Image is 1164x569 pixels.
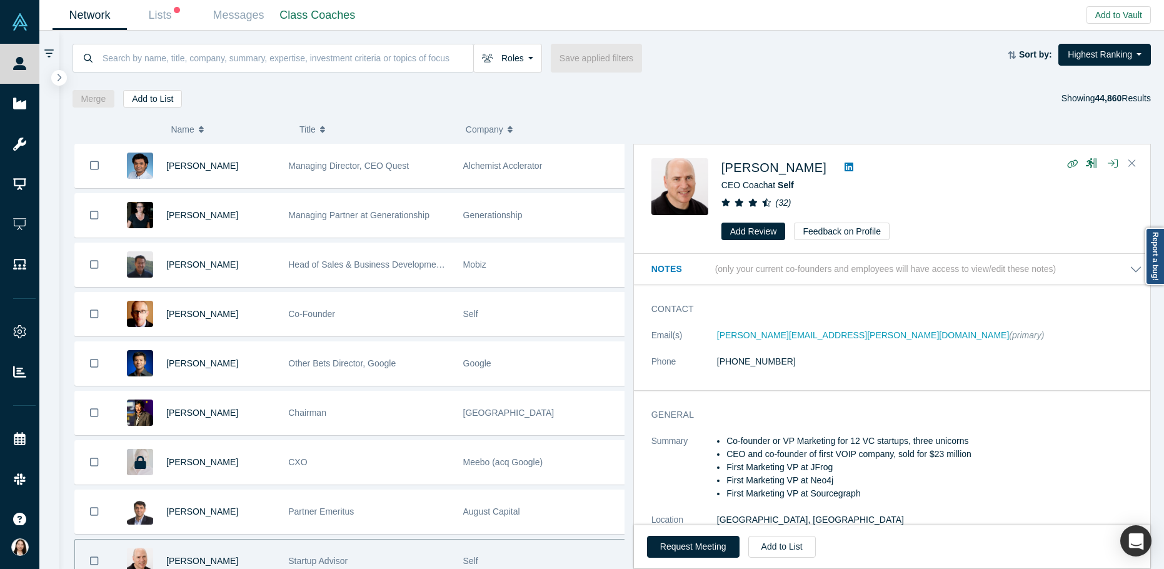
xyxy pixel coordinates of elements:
[127,153,153,179] img: Gnani Palanikumar's Profile Image
[288,408,326,418] span: Chairman
[166,161,238,171] a: [PERSON_NAME]
[1086,6,1151,24] button: Add to Vault
[75,490,114,533] button: Bookmark
[647,536,740,558] button: Request Meeting
[201,1,276,30] a: Messages
[75,144,114,188] button: Bookmark
[651,513,717,540] dt: Location
[127,1,201,30] a: Lists
[166,210,238,220] a: [PERSON_NAME]
[288,259,478,269] span: Head of Sales & Business Development (interim)
[1123,154,1141,174] button: Close
[794,223,890,240] button: Feedback on Profile
[651,329,717,355] dt: Email(s)
[1019,49,1052,59] strong: Sort by:
[1009,330,1044,340] span: (primary)
[53,1,127,30] a: Network
[166,358,238,368] a: [PERSON_NAME]
[651,408,1125,421] h3: General
[651,263,1142,276] button: Notes (only your current co-founders and employees will have access to view/edit these notes)
[466,116,619,143] button: Company
[463,358,491,368] span: Google
[778,180,794,190] a: Self
[127,301,153,327] img: Robert Winder's Profile Image
[721,223,786,240] button: Add Review
[717,513,1142,526] dd: [GEOGRAPHIC_DATA], [GEOGRAPHIC_DATA]
[288,161,409,171] span: Managing Director, CEO Quest
[75,194,114,237] button: Bookmark
[651,435,717,513] dt: Summary
[75,243,114,286] button: Bookmark
[288,210,429,220] span: Managing Partner at Generationship
[127,202,153,228] img: Rachel Chalmers's Profile Image
[463,309,478,319] span: Self
[288,358,396,368] span: Other Bets Director, Google
[1058,44,1151,66] button: Highest Ranking
[288,309,335,319] span: Co-Founder
[75,391,114,435] button: Bookmark
[463,457,543,467] span: Meebo (acq Google)
[726,461,1142,474] li: First Marketing VP at JFrog
[726,487,1142,500] li: First Marketing VP at Sourcegraph
[726,435,1142,448] li: Co-founder or VP Marketing for 12 VC startups, three unicorns
[776,198,791,208] i: ( 32 )
[75,441,114,484] button: Bookmark
[288,457,307,467] span: CXO
[463,556,478,566] span: Self
[1061,90,1151,108] div: Showing
[717,330,1010,340] a: [PERSON_NAME][EMAIL_ADDRESS][PERSON_NAME][DOMAIN_NAME]
[1095,93,1121,103] strong: 44,860
[123,90,182,108] button: Add to List
[101,43,473,73] input: Search by name, title, company, summary, expertise, investment criteria or topics of focus
[463,506,520,516] span: August Capital
[127,498,153,525] img: Vivek Mehra's Profile Image
[463,210,523,220] span: Generationship
[726,448,1142,461] li: CEO and co-founder of first VOIP company, sold for $23 million
[127,251,153,278] img: Michael Chang's Profile Image
[73,90,115,108] button: Merge
[166,457,238,467] a: [PERSON_NAME]
[651,355,717,381] dt: Phone
[75,342,114,385] button: Bookmark
[748,536,816,558] button: Add to List
[276,1,359,30] a: Class Coaches
[166,408,238,418] a: [PERSON_NAME]
[463,408,554,418] span: [GEOGRAPHIC_DATA]
[171,116,194,143] span: Name
[171,116,286,143] button: Name
[715,264,1056,274] p: (only your current co-founders and employees will have access to view/edit these notes)
[166,309,238,319] a: [PERSON_NAME]
[127,350,153,376] img: Steven Kan's Profile Image
[721,161,826,174] a: [PERSON_NAME]
[551,44,642,73] button: Save applied filters
[11,13,29,31] img: Alchemist Vault Logo
[299,116,316,143] span: Title
[11,538,29,556] img: Ryoko Manabe's Account
[166,556,238,566] a: [PERSON_NAME]
[466,116,503,143] span: Company
[473,44,542,73] button: Roles
[75,293,114,336] button: Bookmark
[288,556,348,566] span: Startup Advisor
[288,506,354,516] span: Partner Emeritus
[651,158,708,215] img: Adam Frankl's Profile Image
[721,180,794,190] span: CEO Coach at
[463,259,486,269] span: Mobiz
[1095,93,1151,103] span: Results
[166,259,238,269] a: [PERSON_NAME]
[717,356,796,366] a: [PHONE_NUMBER]
[299,116,453,143] button: Title
[127,400,153,426] img: Timothy Chou's Profile Image
[651,303,1125,316] h3: Contact
[166,506,238,516] a: [PERSON_NAME]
